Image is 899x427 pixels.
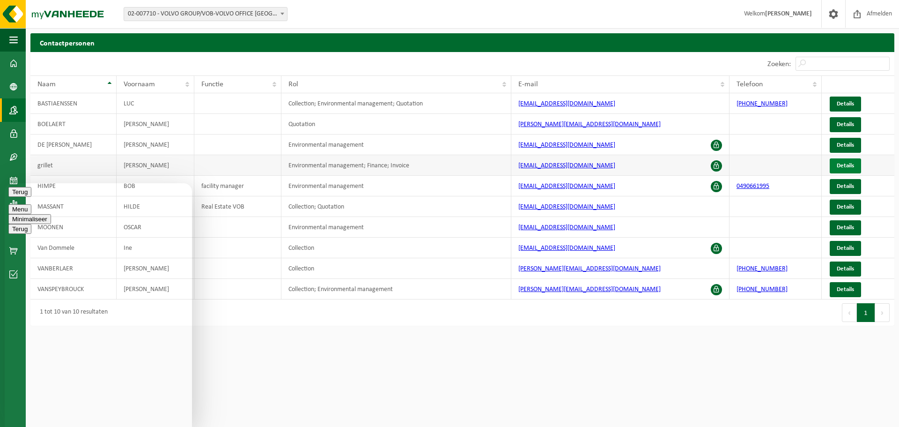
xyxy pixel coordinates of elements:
[737,286,788,293] a: [PHONE_NUMBER]
[518,265,661,272] a: [PERSON_NAME][EMAIL_ADDRESS][DOMAIN_NAME]
[281,114,511,135] td: Quotation
[837,286,854,292] span: Details
[830,97,861,112] a: Details
[288,81,298,88] span: Rol
[30,114,117,135] td: BOELAERT
[837,245,854,251] span: Details
[837,225,854,231] span: Details
[124,7,287,21] span: 02-007710 - VOLVO GROUP/VOB-VOLVO OFFICE BRUSSELS - BERCHEM-SAINTE-AGATHE
[281,93,511,114] td: Collection; Environmental management; Quotation
[765,10,812,17] strong: [PERSON_NAME]
[830,241,861,256] a: Details
[117,155,194,176] td: [PERSON_NAME]
[281,238,511,258] td: Collection
[830,220,861,235] a: Details
[767,60,791,68] label: Zoeken:
[875,303,890,322] button: Next
[117,93,194,114] td: LUC
[737,100,788,107] a: [PHONE_NUMBER]
[830,262,861,277] a: Details
[518,121,661,128] a: [PERSON_NAME][EMAIL_ADDRESS][DOMAIN_NAME]
[30,33,894,52] h2: Contactpersonen
[830,200,861,215] a: Details
[37,81,56,88] span: Naam
[518,142,615,149] a: [EMAIL_ADDRESS][DOMAIN_NAME]
[837,142,854,148] span: Details
[201,81,223,88] span: Functie
[518,81,538,88] span: E-mail
[837,101,854,107] span: Details
[281,196,511,217] td: Collection; Quotation
[281,176,511,196] td: Environmental management
[117,176,194,196] td: BOB
[124,7,287,21] span: 02-007710 - VOLVO GROUP/VOB-VOLVO OFFICE BRUSSELS - BERCHEM-SAINTE-AGATHE
[30,93,117,114] td: BASTIAENSSEN
[830,282,861,297] a: Details
[117,135,194,155] td: [PERSON_NAME]
[830,117,861,132] a: Details
[518,224,615,231] a: [EMAIL_ADDRESS][DOMAIN_NAME]
[518,245,615,252] a: [EMAIL_ADDRESS][DOMAIN_NAME]
[124,81,155,88] span: Voornaam
[737,265,788,272] a: [PHONE_NUMBER]
[30,135,117,155] td: DE [PERSON_NAME]
[737,81,763,88] span: Telefoon
[194,196,281,217] td: Real Estate VOB
[830,179,861,194] a: Details
[281,155,511,176] td: Environmental management; Finance; Invoice
[837,121,854,127] span: Details
[518,162,615,169] a: [EMAIL_ADDRESS][DOMAIN_NAME]
[842,303,857,322] button: Previous
[30,176,117,196] td: HIMPE
[5,183,192,427] iframe: chat widget
[837,204,854,210] span: Details
[518,286,661,293] a: [PERSON_NAME][EMAIL_ADDRESS][DOMAIN_NAME]
[857,303,875,322] button: 1
[518,100,615,107] a: [EMAIL_ADDRESS][DOMAIN_NAME]
[837,183,854,189] span: Details
[194,176,281,196] td: facility manager
[830,138,861,153] a: Details
[830,158,861,173] a: Details
[281,258,511,279] td: Collection
[518,203,615,210] a: [EMAIL_ADDRESS][DOMAIN_NAME]
[737,183,769,190] a: 0490661995
[837,163,854,169] span: Details
[30,155,117,176] td: grillet
[281,217,511,238] td: Environmental management
[117,114,194,135] td: [PERSON_NAME]
[518,183,615,190] a: [EMAIL_ADDRESS][DOMAIN_NAME]
[837,266,854,272] span: Details
[281,135,511,155] td: Environmental management
[281,279,511,300] td: Collection; Environmental management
